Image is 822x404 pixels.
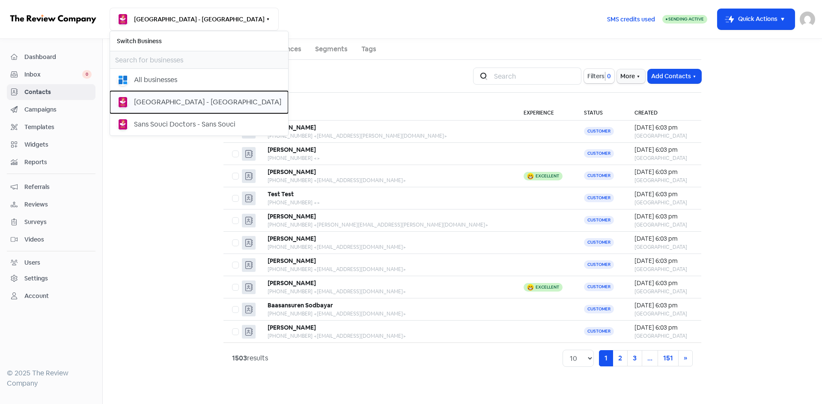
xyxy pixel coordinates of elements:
[268,332,506,340] div: [PHONE_NUMBER] <[EMAIL_ADDRESS][DOMAIN_NAME]>
[268,257,316,265] b: [PERSON_NAME]
[110,69,288,91] button: All businesses
[800,12,815,27] img: User
[232,354,247,363] strong: 1503
[7,119,95,135] a: Templates
[110,91,288,113] button: [GEOGRAPHIC_DATA] - [GEOGRAPHIC_DATA]
[584,194,614,202] span: Customer
[668,16,704,22] span: Sending Active
[7,102,95,118] a: Campaigns
[7,255,95,271] a: Users
[268,288,506,295] div: [PHONE_NUMBER] <[EMAIL_ADDRESS][DOMAIN_NAME]>
[627,350,642,366] a: 3
[24,140,92,149] span: Widgets
[648,69,701,83] button: Add Contacts
[678,350,693,366] a: Next
[7,232,95,248] a: Videos
[607,15,655,24] span: SMS credits used
[634,265,693,273] div: [GEOGRAPHIC_DATA]
[24,158,92,167] span: Reports
[7,271,95,286] a: Settings
[24,88,92,97] span: Contacts
[599,350,613,366] a: 1
[110,8,279,31] button: [GEOGRAPHIC_DATA] - [GEOGRAPHIC_DATA]
[718,9,795,29] button: Quick Actions
[605,72,611,81] span: 0
[268,168,316,176] b: [PERSON_NAME]
[584,327,614,336] span: Customer
[24,200,92,209] span: Reviews
[268,212,316,220] b: [PERSON_NAME]
[24,218,92,227] span: Surveys
[24,235,92,244] span: Videos
[24,292,49,301] div: Account
[24,53,92,62] span: Dashboard
[268,177,506,184] div: [PHONE_NUMBER] <[EMAIL_ADDRESS][DOMAIN_NAME]>
[268,221,506,229] div: [PHONE_NUMBER] <[PERSON_NAME][EMAIL_ADDRESS][PERSON_NAME][DOMAIN_NAME]>
[7,154,95,170] a: Reports
[24,274,48,283] div: Settings
[268,199,506,206] div: [PHONE_NUMBER] <>
[642,350,658,366] a: ...
[24,183,92,192] span: Referrals
[110,51,288,68] input: Search for businesses
[7,214,95,230] a: Surveys
[634,279,693,288] div: [DATE] 6:03 pm
[584,305,614,313] span: Customer
[134,119,235,130] div: Sans Souci Doctors - Sans Souci
[634,221,693,229] div: [GEOGRAPHIC_DATA]
[7,179,95,195] a: Referrals
[634,212,693,221] div: [DATE] 6:03 pm
[7,137,95,153] a: Widgets
[82,70,92,79] span: 0
[268,243,506,251] div: [PHONE_NUMBER] <[EMAIL_ADDRESS][DOMAIN_NAME]>
[268,310,506,318] div: [PHONE_NUMBER] <[EMAIL_ADDRESS][DOMAIN_NAME]>
[361,44,376,54] a: Tags
[584,127,614,136] span: Customer
[7,368,95,389] div: © 2025 The Review Company
[684,354,687,363] span: »
[515,103,575,121] th: Experience
[634,243,693,251] div: [GEOGRAPHIC_DATA]
[634,154,693,162] div: [GEOGRAPHIC_DATA]
[268,132,506,140] div: [PHONE_NUMBER] <[EMAIL_ADDRESS][PERSON_NAME][DOMAIN_NAME]>
[584,149,614,158] span: Customer
[134,75,177,85] div: All businesses
[634,301,693,310] div: [DATE] 6:03 pm
[634,332,693,340] div: [GEOGRAPHIC_DATA]
[536,174,559,178] div: Excellent
[584,260,614,269] span: Customer
[662,14,707,24] a: Sending Active
[7,288,95,304] a: Account
[232,353,268,363] div: results
[268,265,506,273] div: [PHONE_NUMBER] <[EMAIL_ADDRESS][DOMAIN_NAME]>
[268,190,294,198] b: Test Test
[268,154,506,162] div: [PHONE_NUMBER] <>
[134,97,281,107] div: [GEOGRAPHIC_DATA] - [GEOGRAPHIC_DATA]
[600,14,662,23] a: SMS credits used
[268,279,316,287] b: [PERSON_NAME]
[617,69,645,83] button: More
[7,84,95,100] a: Contacts
[613,350,628,366] a: 2
[7,197,95,212] a: Reviews
[634,323,693,332] div: [DATE] 6:03 pm
[315,44,348,54] a: Segments
[268,324,316,331] b: [PERSON_NAME]
[584,171,614,180] span: Customer
[626,103,701,121] th: Created
[536,285,559,289] div: Excellent
[634,199,693,206] div: [GEOGRAPHIC_DATA]
[489,68,581,85] input: Search
[634,145,693,154] div: [DATE] 6:03 pm
[584,238,614,247] span: Customer
[259,103,515,121] th: Name
[268,146,316,153] b: [PERSON_NAME]
[268,124,316,131] b: [PERSON_NAME]
[634,288,693,295] div: [GEOGRAPHIC_DATA]
[24,258,40,267] div: Users
[24,70,82,79] span: Inbox
[24,105,92,114] span: Campaigns
[584,69,614,83] button: Filters0
[587,72,605,81] span: Filters
[575,103,626,121] th: Status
